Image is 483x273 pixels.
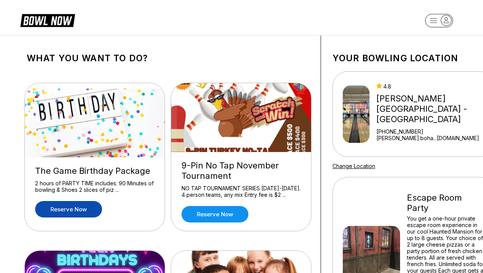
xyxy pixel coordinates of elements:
[182,206,248,222] a: Reserve now
[35,180,154,193] div: 2 hours of PARTY TIME includes: 90 Minutes of bowling & Shoes 2 slices of piz ...
[332,163,375,169] a: Change Location
[182,160,301,181] div: 9-Pin No Tap November Tournament
[171,83,312,152] img: 9-Pin No Tap November Tournament
[27,53,309,64] h1: What you want to do?
[25,88,165,157] img: The Game Birthday Package
[35,201,102,217] a: Reserve now
[182,185,301,198] div: NO TAP TOURNAMENT SERIES [DATE]-[DATE]. 4 person teams, any mix Entry fee is $2 ...
[35,166,154,176] div: The Game Birthday Package
[343,85,370,143] img: Kingpin's Alley - South Glens Falls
